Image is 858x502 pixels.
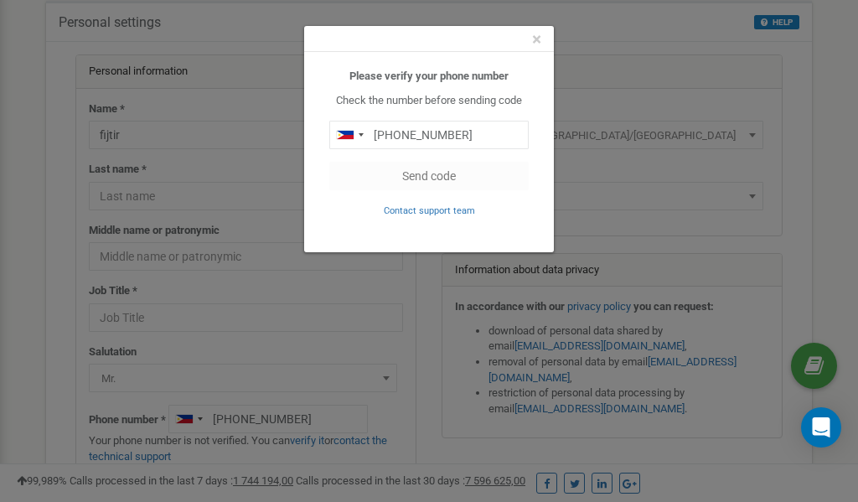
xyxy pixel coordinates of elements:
[801,407,841,448] div: Open Intercom Messenger
[532,31,541,49] button: Close
[384,205,475,216] small: Contact support team
[329,93,529,109] p: Check the number before sending code
[384,204,475,216] a: Contact support team
[532,29,541,49] span: ×
[330,122,369,148] div: Telephone country code
[349,70,509,82] b: Please verify your phone number
[329,162,529,190] button: Send code
[329,121,529,149] input: 0905 123 4567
